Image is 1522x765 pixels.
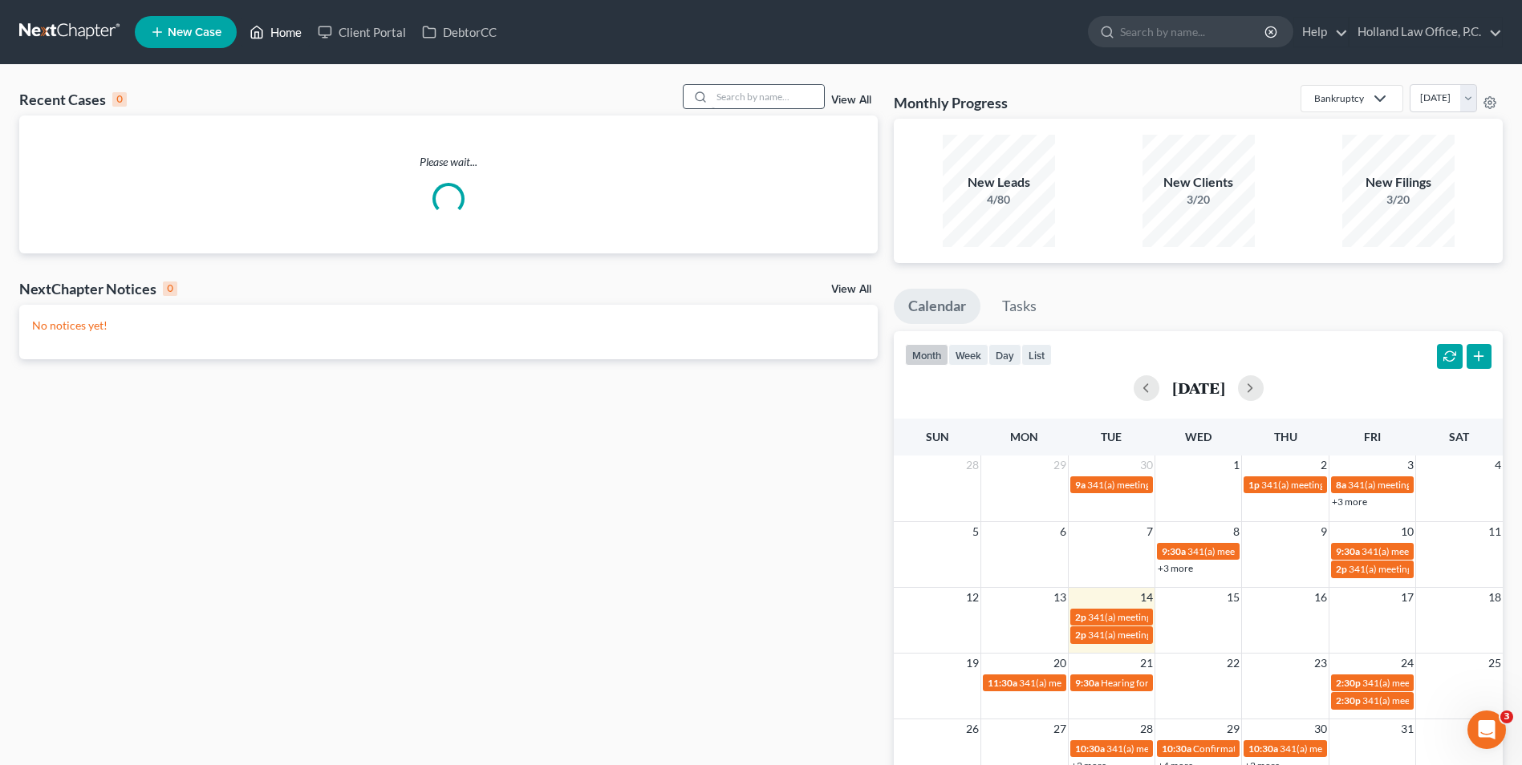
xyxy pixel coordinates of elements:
span: 341(a) meeting for [PERSON_NAME] [1362,677,1517,689]
span: 30 [1138,455,1155,475]
span: 14 [1138,588,1155,607]
span: 341(a) meeting for [PERSON_NAME] & [PERSON_NAME] [1088,611,1328,623]
span: 7 [1145,522,1155,541]
span: Tue [1101,430,1122,443]
a: Tasks [988,289,1051,324]
div: 0 [163,281,177,296]
span: 24 [1399,654,1415,673]
span: Sat [1449,430,1469,443]
div: 3/20 [1143,192,1255,208]
span: 10:30a [1075,743,1105,755]
span: 26 [964,719,980,739]
button: day [988,344,1021,366]
span: 341(a) meeting for [PERSON_NAME] [1362,545,1516,557]
span: 2:30p [1336,677,1361,689]
span: 19 [964,654,980,673]
span: 9:30a [1336,545,1360,557]
span: Wed [1185,430,1212,443]
div: New Filings [1342,173,1455,192]
span: 9:30a [1162,545,1186,557]
a: +3 more [1158,562,1193,574]
span: 341(a) meeting for [PERSON_NAME] & [PERSON_NAME] [1280,743,1520,755]
span: 5 [971,522,980,541]
span: 28 [964,455,980,475]
span: Fri [1364,430,1381,443]
span: 21 [1138,654,1155,673]
span: 4 [1493,455,1503,475]
span: 30 [1313,719,1329,739]
span: 25 [1487,654,1503,673]
span: 2p [1336,563,1347,575]
span: 10:30a [1162,743,1191,755]
iframe: Intercom live chat [1467,710,1506,749]
span: 16 [1313,588,1329,607]
span: Thu [1274,430,1297,443]
span: 18 [1487,588,1503,607]
p: Please wait... [19,154,878,170]
div: 0 [112,92,127,107]
span: 3 [1500,710,1513,723]
span: 20 [1052,654,1068,673]
span: 6 [1058,522,1068,541]
span: 341(a) meeting for [PERSON_NAME] [1187,545,1342,557]
span: 11 [1487,522,1503,541]
span: 27 [1052,719,1068,739]
span: 17 [1399,588,1415,607]
span: 8a [1336,479,1346,491]
div: Bankruptcy [1314,91,1364,105]
span: 29 [1052,455,1068,475]
h2: [DATE] [1172,379,1225,396]
a: View All [831,284,871,295]
span: 13 [1052,588,1068,607]
span: 31 [1399,719,1415,739]
button: month [905,344,948,366]
span: 341(a) meeting for [PERSON_NAME] [1106,743,1261,755]
span: 1p [1248,479,1260,491]
a: DebtorCC [414,18,505,47]
span: 15 [1225,588,1241,607]
span: 341(a) meeting for [PERSON_NAME] [1019,677,1174,689]
div: 3/20 [1342,192,1455,208]
div: New Clients [1143,173,1255,192]
span: 9:30a [1075,677,1099,689]
span: 9a [1075,479,1086,491]
span: 11:30a [988,677,1017,689]
a: View All [831,95,871,106]
div: NextChapter Notices [19,279,177,298]
span: 341(a) meeting for [PERSON_NAME] [1088,629,1243,641]
span: 2p [1075,611,1086,623]
span: 10:30a [1248,743,1278,755]
h3: Monthly Progress [894,93,1008,112]
button: week [948,344,988,366]
span: 2p [1075,629,1086,641]
button: list [1021,344,1052,366]
span: New Case [168,26,221,38]
span: 3 [1406,455,1415,475]
a: Help [1294,18,1348,47]
span: Mon [1010,430,1038,443]
span: 341(a) meeting for [PERSON_NAME] [1362,694,1517,706]
p: No notices yet! [32,318,865,334]
span: 341(a) meeting for [PERSON_NAME] & [PERSON_NAME] [1261,479,1501,491]
a: Holland Law Office, P.C. [1350,18,1502,47]
a: +3 more [1332,496,1367,508]
input: Search by name... [1120,17,1267,47]
span: 10 [1399,522,1415,541]
div: New Leads [943,173,1055,192]
span: 8 [1232,522,1241,541]
span: 22 [1225,654,1241,673]
span: 2:30p [1336,694,1361,706]
span: Hearing for [PERSON_NAME] [1101,677,1226,689]
span: 341(a) meeting for [PERSON_NAME] [1087,479,1242,491]
div: Recent Cases [19,90,127,109]
span: Sun [926,430,949,443]
div: 4/80 [943,192,1055,208]
span: 2 [1319,455,1329,475]
input: Search by name... [712,85,824,108]
span: 12 [964,588,980,607]
a: Home [241,18,310,47]
a: Calendar [894,289,980,324]
span: 1 [1232,455,1241,475]
span: 23 [1313,654,1329,673]
span: 28 [1138,719,1155,739]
